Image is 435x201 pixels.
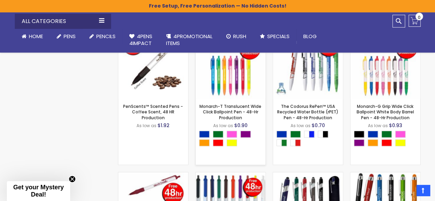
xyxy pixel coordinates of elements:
div: Purple [354,139,364,146]
div: Green [381,131,392,137]
img: The Codorus RePen™ USA Recycled Water Bottle (rPET) Pen - 48-Hr Production [273,29,343,99]
a: 0 [409,15,421,27]
a: Custom Soft Touch Metal Stylus Pens with Suede Pouch - 48-Hr Production [273,172,343,178]
span: As low as [291,123,311,129]
div: Green [213,131,223,137]
a: Specials [253,29,296,44]
div: Orange [199,139,209,146]
a: Rally Ballpoint Stick Plastic Promotional Pen - White Barrel - 48-Hr Production [196,172,265,178]
span: $0.93 [389,122,402,129]
a: Monarch-T Translucent Wide Click Ballpoint Pen - 48-Hr Production [199,103,261,120]
span: $1.92 [157,122,170,129]
a: 4Pens4impact [122,29,159,51]
div: Get your Mystery Deal!Close teaser [7,181,70,201]
span: As low as [137,123,156,129]
a: Pens [50,29,83,44]
button: Close teaser [69,176,76,182]
span: As low as [368,123,388,129]
a: The Codorus RePen™ USA Recycled Water Bottle (rPET) Pen - 48-Hr Production [277,103,338,120]
span: 4Pens 4impact [129,33,152,47]
img: Monarch-T Translucent Wide Click Ballpoint Pen - 48-Hr Production [196,29,265,99]
div: Orange [368,139,378,146]
div: White|Green [276,139,287,146]
span: As low as [213,123,233,129]
div: Blue [199,131,209,137]
a: Pencils [83,29,122,44]
span: Specials [267,33,290,40]
span: $0.90 [234,122,248,129]
div: Select A Color [199,131,265,148]
div: Pink [395,131,405,137]
span: Pens [64,33,76,40]
div: Select A Color [276,131,343,148]
span: Rush [233,33,246,40]
img: PenScents™ Scented Pens - Coffee Scent, 48 HR Production [118,29,188,99]
a: Home [15,29,50,44]
span: Home [29,33,43,40]
div: Black [354,131,364,137]
a: Monarch-G Grip Wide Click Ballpoint White Body Barrel Pen - 48-Hr Production [357,103,414,120]
a: 4PROMOTIONALITEMS [159,29,219,51]
div: White|Red [290,139,301,146]
div: Pink [227,131,237,137]
div: Green [290,131,301,137]
span: 4PROMOTIONAL ITEMS [166,33,213,47]
div: Red [381,139,392,146]
div: Red [213,139,223,146]
a: PenScents™ Scented Pens - Coffee Scent, 48 HR Production [123,103,183,120]
a: Rush [219,29,253,44]
span: Get your Mystery Deal! [13,184,64,198]
div: Purple [240,131,251,137]
span: $0.70 [312,122,325,129]
a: Blog [296,29,324,44]
div: All Categories [15,14,111,29]
div: White|Blue [304,131,314,137]
div: Blue [368,131,378,137]
div: Yellow [395,139,405,146]
div: Yellow [227,139,237,146]
span: Blog [303,33,317,40]
a: Rally Value Click Colored Grip Pen White Body - 48-Hr Production [118,172,188,178]
span: Pencils [96,33,116,40]
div: White|Black [318,131,328,137]
div: Select A Color [354,131,420,148]
span: 0 [418,14,421,21]
div: Blue [276,131,287,137]
img: Monarch-G Grip Wide Click Ballpoint White Body Barrel Pen - 48-Hr Production [350,29,420,99]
